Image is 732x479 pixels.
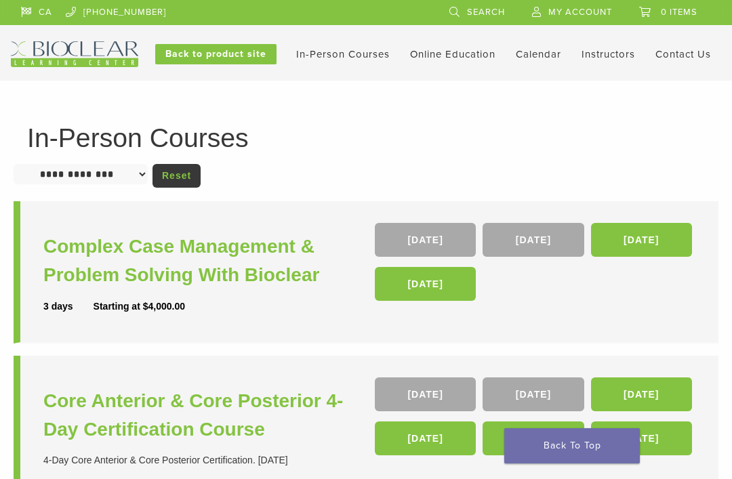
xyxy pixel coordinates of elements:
a: Contact Us [655,48,711,60]
a: Online Education [410,48,495,60]
div: , , , [375,223,695,308]
a: Core Anterior & Core Posterior 4-Day Certification Course [43,387,369,444]
img: Bioclear [11,41,138,67]
a: Calendar [516,48,561,60]
div: Starting at $4,000.00 [94,299,185,314]
a: [DATE] [591,421,692,455]
a: Instructors [582,48,635,60]
a: Reset [152,164,201,188]
div: 4-Day Core Anterior & Core Posterior Certification. [DATE] [43,453,369,467]
span: Search [467,7,505,18]
a: [DATE] [483,421,584,455]
a: [DATE] [591,377,692,411]
a: Back To Top [504,428,640,463]
a: [DATE] [591,223,692,257]
a: [DATE] [375,223,476,257]
a: In-Person Courses [296,48,390,60]
a: [DATE] [483,223,584,257]
a: [DATE] [375,421,476,455]
a: Back to product site [155,44,277,64]
h1: In-Person Courses [27,125,705,151]
div: , , , , , [375,377,695,462]
a: Complex Case Management & Problem Solving With Bioclear [43,232,369,289]
span: 0 items [661,7,697,18]
a: [DATE] [483,377,584,411]
a: [DATE] [375,377,476,411]
a: [DATE] [375,267,476,301]
span: My Account [548,7,612,18]
div: 3 days [43,299,94,314]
